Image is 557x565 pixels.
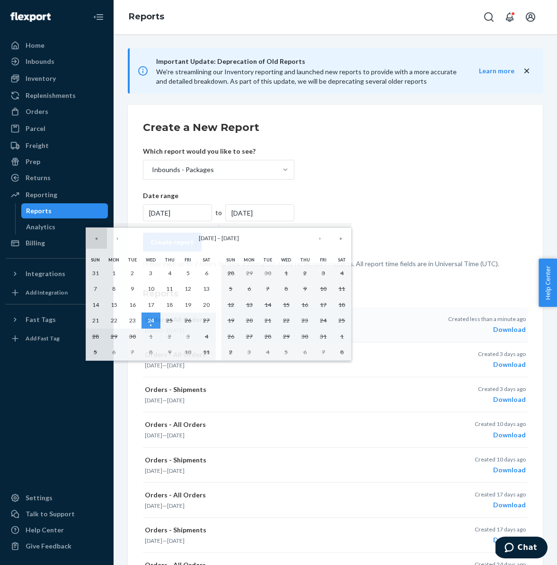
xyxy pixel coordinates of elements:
button: October 20, 2025 [240,313,258,329]
button: September 19, 2025 [179,297,197,313]
button: Give Feedback [6,539,108,554]
abbr: October 1, 2025 [284,269,288,277]
div: Parcel [26,124,45,133]
button: October 11, 2025 [197,344,216,360]
abbr: September 20, 2025 [203,301,210,308]
button: October 29, 2025 [277,329,295,345]
button: October 24, 2025 [314,313,333,329]
abbr: September 18, 2025 [166,301,173,308]
abbr: September 15, 2025 [111,301,117,308]
button: [DATE] – [DATE] [128,228,309,249]
abbr: September 4, 2025 [168,269,171,277]
abbr: September 30, 2025 [129,333,136,340]
button: October 6, 2025 [240,281,258,297]
button: October 22, 2025 [277,313,295,329]
abbr: September 17, 2025 [148,301,154,308]
abbr: September 10, 2025 [148,285,154,292]
button: September 12, 2025 [179,281,197,297]
button: August 31, 2025 [86,265,105,281]
abbr: September 29, 2025 [246,269,253,277]
abbr: October 30, 2025 [301,333,308,340]
div: Reports [26,206,52,216]
abbr: Monday [108,257,119,262]
button: October 15, 2025 [277,297,295,313]
span: Important Update: Deprecation of Old Reports [156,56,460,67]
p: Orders - All Orders [145,420,396,429]
button: September 26, 2025 [179,313,197,329]
abbr: September 22, 2025 [111,317,117,324]
abbr: October 15, 2025 [283,301,290,308]
abbr: October 21, 2025 [265,317,271,324]
abbr: October 16, 2025 [301,301,308,308]
div: Integrations [26,269,65,278]
button: Open account menu [521,8,540,26]
time: [DATE] [145,362,162,369]
button: Talk to Support [6,506,108,522]
p: Orders - All Orders [145,490,396,500]
button: November 6, 2025 [296,344,314,360]
a: Billing [6,235,108,251]
abbr: September 21, 2025 [92,317,99,324]
abbr: October 14, 2025 [265,301,271,308]
div: Fast Tags [26,315,56,324]
abbr: September 27, 2025 [203,317,210,324]
abbr: Thursday [165,257,175,262]
div: Inventory [26,74,56,83]
button: Orders - Shipments[DATE]—[DATE]Created 10 days agoDownload [143,448,528,483]
div: Download [478,360,526,369]
abbr: October 19, 2025 [228,317,234,324]
button: October 9, 2025 [160,344,179,360]
img: Flexport logo [10,12,51,22]
button: September 29, 2025 [105,329,123,345]
p: Created 10 days ago [475,420,526,428]
p: Created 3 days ago [478,350,526,358]
div: Reporting [26,190,57,200]
abbr: Tuesday [263,257,272,262]
button: October 10, 2025 [179,344,197,360]
button: October 10, 2025 [314,281,333,297]
div: Add Fast Tag [26,334,60,342]
abbr: September 28, 2025 [92,333,99,340]
a: Freight [6,138,108,153]
button: October 3, 2025 [179,329,197,345]
button: October 5, 2025 [86,344,105,360]
button: October 4, 2025 [333,265,351,281]
a: Returns [6,170,108,185]
abbr: Thursday [300,257,310,262]
abbr: October 7, 2025 [266,285,269,292]
div: [DATE] [143,204,212,221]
abbr: October 9, 2025 [168,348,171,356]
abbr: November 3, 2025 [248,348,251,356]
div: Download [475,430,526,440]
div: Talk to Support [26,509,75,519]
button: September 9, 2025 [123,281,141,297]
button: Orders - Shipments[DATE]—[DATE]Created 3 days agoDownload [143,377,528,412]
abbr: October 22, 2025 [283,317,290,324]
div: Returns [26,173,51,183]
button: Orders - Shipments[DATE]—[DATE]Created 17 days agoDownload [143,518,528,553]
abbr: November 6, 2025 [303,348,307,356]
abbr: October 6, 2025 [248,285,251,292]
div: Add Integration [26,288,68,296]
button: « [86,228,107,249]
abbr: September 23, 2025 [129,317,136,324]
button: September 30, 2025 [123,329,141,345]
abbr: October 3, 2025 [322,269,325,277]
time: [DATE] [145,537,162,544]
button: Open Search Box [479,8,498,26]
button: October 30, 2025 [296,329,314,345]
button: September 11, 2025 [160,281,179,297]
abbr: Friday [320,257,327,262]
time: [DATE] [145,432,162,439]
button: September 17, 2025 [141,297,160,313]
p: — [145,361,396,369]
button: October 14, 2025 [258,297,277,313]
button: October 19, 2025 [221,313,240,329]
a: Home [6,38,108,53]
button: September 10, 2025 [141,281,160,297]
button: Close Navigation [89,8,108,26]
button: October 27, 2025 [240,329,258,345]
abbr: October 11, 2025 [203,348,210,356]
button: October 2, 2025 [160,329,179,345]
abbr: September 30, 2025 [265,269,271,277]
